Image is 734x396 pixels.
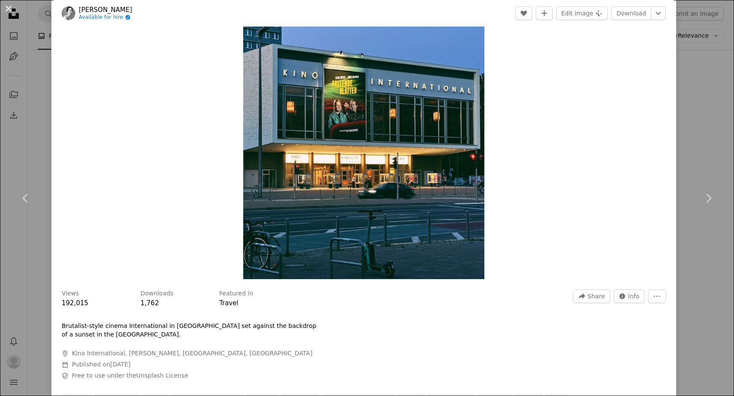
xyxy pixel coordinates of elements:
[79,14,132,21] a: Available for hire
[611,6,651,20] a: Download
[62,322,319,339] p: Brutalist-style cinema International in [GEOGRAPHIC_DATA] set against the backdrop of a sunset in...
[588,290,605,303] span: Share
[72,361,131,368] span: Published on
[62,289,79,298] h3: Views
[62,6,75,20] img: Go to Yana Marudova's profile
[556,6,608,20] button: Edit image
[628,290,640,303] span: Info
[683,157,734,239] a: Next
[219,299,239,307] a: Travel
[110,361,130,368] time: September 23, 2023 at 6:08:07 PM GMT+6
[79,6,132,14] a: [PERSON_NAME]
[219,289,253,298] h3: Featured in
[72,349,313,358] span: Kino International, [PERSON_NAME], [GEOGRAPHIC_DATA], [GEOGRAPHIC_DATA]
[614,289,645,303] button: Stats about this image
[536,6,553,20] button: Add to Collection
[72,372,188,380] span: Free to use under the
[651,6,665,20] button: Choose download size
[136,372,188,379] a: Unsplash License
[573,289,610,303] button: Share this image
[648,289,666,303] button: More Actions
[140,299,159,307] span: 1,762
[140,289,173,298] h3: Downloads
[515,6,532,20] button: Like
[62,299,88,307] span: 192,015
